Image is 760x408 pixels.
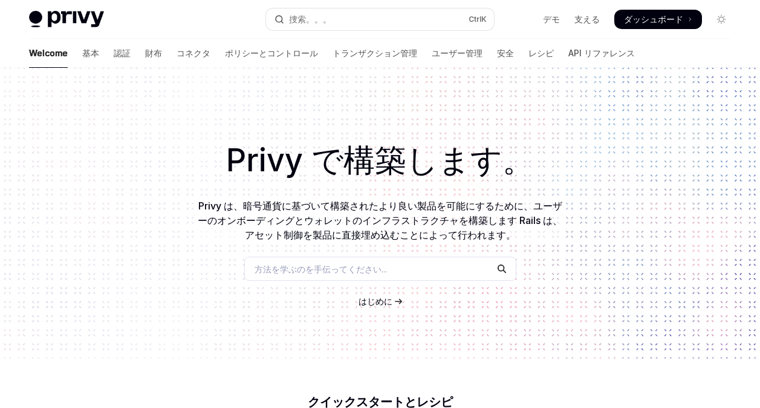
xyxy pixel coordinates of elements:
font: レシピ [528,47,554,59]
img: ライトロゴ [29,11,104,28]
span: 方法を学ぶのを手伝ってください... [255,263,387,275]
font: コネクタ [177,47,210,59]
a: 認証 [114,39,131,68]
font: トランザクション管理 [333,47,417,59]
font: API リファレンス [568,47,635,59]
a: 支える [574,13,600,25]
a: API リファレンス [568,39,635,68]
font: 安全 [497,47,514,59]
font: 認証 [114,47,131,59]
a: コネクタ [177,39,210,68]
span: はじめに [359,296,392,306]
font: 財布 [145,47,162,59]
a: レシピ [528,39,554,68]
font: 基本 [82,47,99,59]
a: トランザクション管理 [333,39,417,68]
a: ポリシーとコントロール [225,39,318,68]
a: 財布 [145,39,162,68]
div: 捜索。。。 [289,12,331,27]
a: デモ [543,13,560,25]
h1: Privy で構築します。 [19,137,741,184]
span: ダッシュボード [624,13,683,25]
button: 検索を開く [266,8,493,30]
a: ユーザー管理 [432,39,482,68]
button: ダークモードの切り替え [712,10,731,29]
a: 基本 [82,39,99,68]
font: ポリシーとコントロール [225,47,318,59]
h2: クイックスタートとレシピ [167,396,593,408]
font: ユーザー管理 [432,47,482,59]
a: ダッシュボード [614,10,702,29]
a: はじめに [359,295,392,308]
font: Welcome [29,47,68,59]
a: 安全 [497,39,514,68]
span: Ctrl K [469,15,487,24]
a: Welcome [29,39,68,68]
span: Privy は、暗号通貨に基づいて構築されたより良い製品を可能にするために、ユーザーのオンボーディングとウォレットのインフラストラクチャを構築します Rails は、アセット制御を製品に直接埋め... [198,200,562,241]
